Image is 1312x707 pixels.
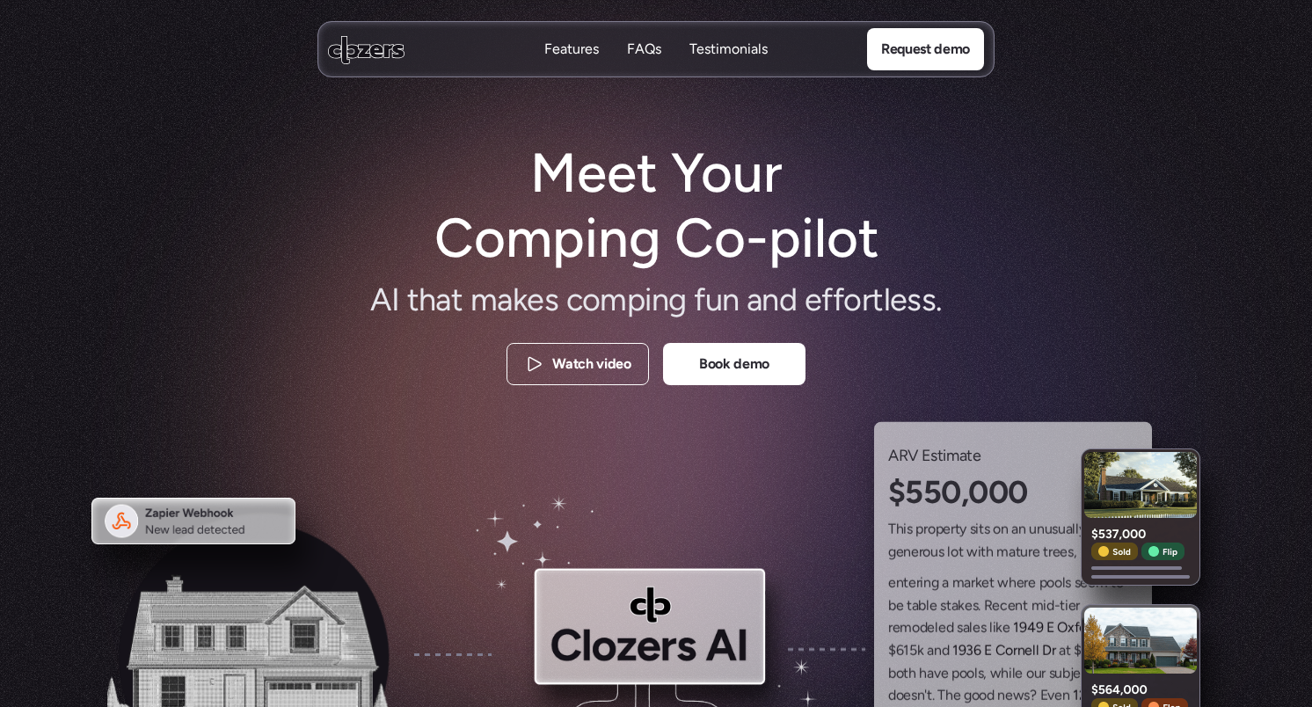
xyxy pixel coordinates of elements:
[451,279,463,322] span: t
[893,616,900,639] span: e
[974,661,978,684] span: l
[888,471,1138,514] h2: $550,000
[969,616,973,639] span: l
[915,518,923,541] span: p
[705,279,722,322] span: u
[1046,594,1054,617] span: d
[942,639,950,662] span: d
[890,279,907,322] span: e
[952,633,1056,650] a: 1936 E Cornell Dr
[903,661,908,684] span: t
[1016,540,1021,563] span: t
[1001,518,1009,541] span: n
[1005,684,1013,707] span: e
[497,279,512,322] span: a
[952,572,965,594] span: m
[975,518,979,541] span: i
[941,661,949,684] span: e
[1039,572,1047,594] span: p
[900,616,912,639] span: m
[926,594,929,617] span: l
[1026,661,1034,684] span: o
[470,279,497,322] span: m
[986,540,994,563] span: h
[699,353,769,375] p: Book demo
[1005,639,1013,662] span: o
[1011,518,1018,541] span: a
[527,279,543,322] span: e
[627,279,645,322] span: p
[934,639,942,662] span: n
[940,594,946,617] span: s
[995,616,1002,639] span: k
[888,572,896,594] span: e
[862,279,871,322] span: r
[1052,639,1056,662] span: r
[964,572,971,594] span: a
[1029,518,1037,541] span: u
[973,639,981,662] span: 6
[984,594,993,617] span: R
[1013,639,1017,662] span: r
[833,279,843,322] span: f
[923,572,931,594] span: n
[922,540,930,563] span: o
[843,279,861,322] span: o
[627,59,661,78] p: FAQs
[1032,639,1036,662] span: l
[600,279,626,322] span: m
[920,616,928,639] span: d
[1019,616,1027,639] span: 9
[1032,540,1040,563] span: e
[971,572,975,594] span: r
[997,684,1005,707] span: n
[884,279,890,322] span: l
[946,594,951,617] span: t
[984,518,990,541] span: s
[965,594,973,617] span: e
[1024,639,1032,662] span: e
[888,540,896,563] span: g
[929,594,937,617] span: e
[919,540,923,563] span: r
[1046,616,1054,639] span: E
[918,594,926,617] span: b
[1001,661,1009,684] span: h
[1008,594,1016,617] span: e
[1052,518,1058,541] span: s
[983,661,987,684] span: ,
[903,639,909,662] span: 1
[981,572,989,594] span: e
[911,684,917,707] span: s
[544,40,599,60] a: FeaturesFeatures
[951,518,955,541] span: r
[552,353,630,375] p: Watch video
[435,279,450,322] span: a
[1049,661,1055,684] span: s
[966,639,973,662] span: 3
[992,594,1000,617] span: e
[1053,540,1061,563] span: e
[1009,540,1016,563] span: a
[544,279,558,322] span: s
[1013,616,1019,639] span: 1
[1020,540,1028,563] span: u
[927,684,932,707] span: t
[1054,594,1061,617] span: -
[936,518,944,541] span: p
[627,40,661,60] a: FAQsFAQs
[951,661,959,684] span: p
[966,540,978,563] span: w
[903,518,907,541] span: i
[888,518,896,541] span: T
[903,684,911,707] span: e
[959,518,966,541] span: y
[923,518,928,541] span: r
[966,661,974,684] span: o
[1041,661,1046,684] span: r
[1057,616,1068,639] span: O
[1024,572,1028,594] span: r
[958,540,964,563] span: t
[418,141,895,272] h1: Meet Your Comping Co-pilot
[932,684,935,707] span: .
